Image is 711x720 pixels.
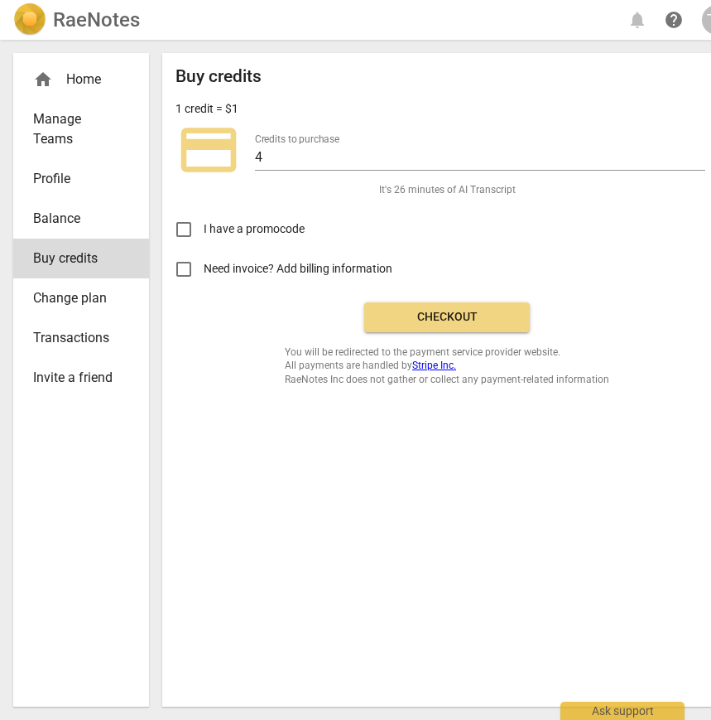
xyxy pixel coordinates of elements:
[13,60,149,99] div: Home
[33,169,116,189] span: Profile
[364,302,530,332] button: Checkout
[33,70,53,89] span: home
[255,134,339,144] label: Credits to purchase
[664,10,684,30] span: help
[379,183,516,197] span: It's 26 minutes of AI Transcript
[33,70,116,89] div: Home
[13,239,149,278] a: Buy credits
[285,346,609,387] span: You will be redirected to the payment service provider website. All payments are handled by RaeNo...
[560,702,685,720] div: Ask support
[412,360,456,371] a: Stripe Inc.
[377,309,516,326] span: Checkout
[33,109,116,149] span: Manage Teams
[13,278,149,318] a: Change plan
[13,99,149,159] a: Manage Teams
[33,249,116,268] span: Buy credits
[13,358,149,398] a: Invite a friend
[33,328,116,348] span: Transactions
[204,260,395,278] span: Need invoice? Add billing information
[33,368,116,388] span: Invite a friend
[33,209,116,229] span: Balance
[13,199,149,239] a: Balance
[175,66,262,87] h2: Buy credits
[175,100,238,118] p: 1 credit = $1
[33,288,116,308] span: Change plan
[13,318,149,358] a: Transactions
[13,159,149,199] a: Profile
[13,3,46,36] img: Logo
[53,8,140,31] h2: RaeNotes
[175,117,242,183] span: credit_card
[13,3,140,36] a: LogoRaeNotes
[204,220,305,238] span: I have a promocode
[659,5,689,35] a: Help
